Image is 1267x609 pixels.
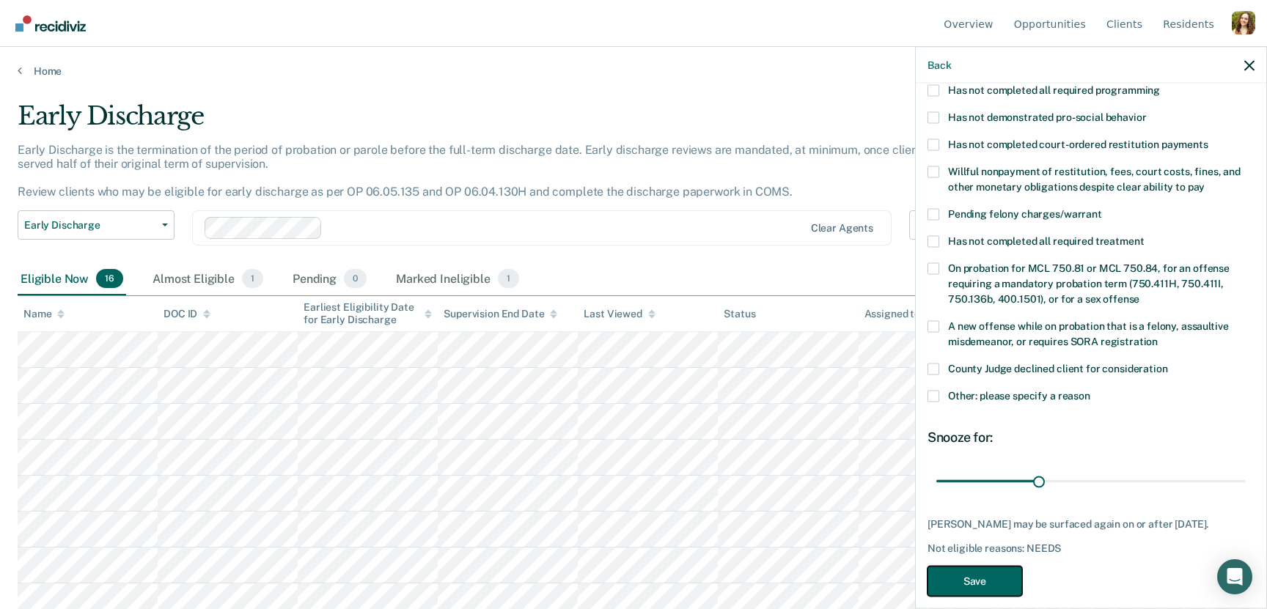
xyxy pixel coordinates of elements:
[344,269,367,288] span: 0
[18,101,968,143] div: Early Discharge
[948,165,1241,192] span: Willful nonpayment of restitution, fees, court costs, fines, and other monetary obligations despi...
[948,207,1102,219] span: Pending felony charges/warrant
[928,517,1255,530] div: [PERSON_NAME] may be surfaced again on or after [DATE].
[15,15,86,32] img: Recidiviz
[96,269,123,288] span: 16
[1232,11,1255,34] button: Profile dropdown button
[928,542,1255,555] div: Not eligible reasons: NEEDS
[164,308,210,320] div: DOC ID
[498,269,519,288] span: 1
[928,429,1255,445] div: Snooze for:
[928,566,1022,596] button: Save
[584,308,655,320] div: Last Viewed
[948,111,1146,122] span: Has not demonstrated pro-social behavior
[18,64,1249,78] a: Home
[864,308,933,320] div: Assigned to
[948,320,1228,347] span: A new offense while on probation that is a felony, assaultive misdemeanor, or requires SORA regis...
[948,362,1168,374] span: County Judge declined client for consideration
[242,269,263,288] span: 1
[444,308,557,320] div: Supervision End Date
[948,262,1230,304] span: On probation for MCL 750.81 or MCL 750.84, for an offense requiring a mandatory probation term (7...
[928,59,951,71] button: Back
[304,301,432,326] div: Earliest Eligibility Date for Early Discharge
[811,222,873,235] div: Clear agents
[150,263,266,295] div: Almost Eligible
[24,219,156,232] span: Early Discharge
[393,263,522,295] div: Marked Ineligible
[23,308,65,320] div: Name
[948,235,1144,246] span: Has not completed all required treatment
[1217,559,1252,594] div: Open Intercom Messenger
[948,389,1090,401] span: Other: please specify a reason
[290,263,370,295] div: Pending
[18,263,126,295] div: Eligible Now
[948,84,1160,95] span: Has not completed all required programming
[18,143,956,199] p: Early Discharge is the termination of the period of probation or parole before the full-term disc...
[724,308,755,320] div: Status
[948,138,1208,150] span: Has not completed court-ordered restitution payments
